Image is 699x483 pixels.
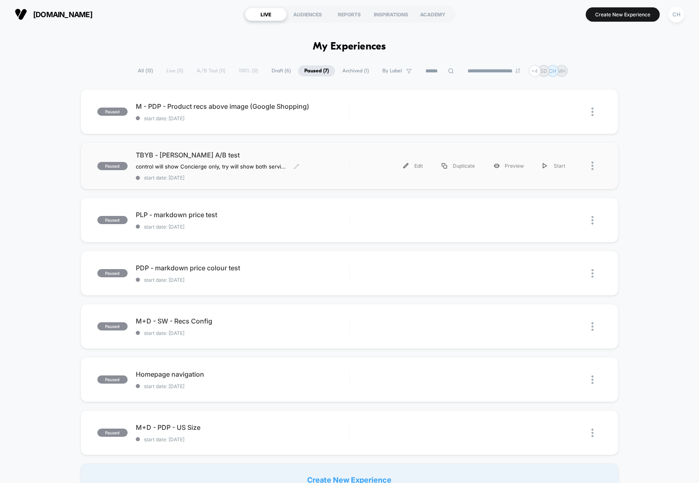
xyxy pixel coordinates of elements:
img: end [515,68,520,73]
p: MH [557,68,566,74]
div: Preview [484,157,533,175]
span: start date: [DATE] [136,175,349,181]
p: CH [549,68,556,74]
img: close [591,375,593,384]
span: [DOMAIN_NAME] [33,10,92,19]
button: CH [666,6,687,23]
span: control will show Concierge only, try will show both servicesThe Variant Name MUST NOT BE EDITED.... [136,163,288,170]
span: paused [97,322,128,330]
img: close [591,162,593,170]
span: start date: [DATE] [136,436,349,443]
div: Start [533,157,575,175]
span: PLP - markdown price test [136,211,349,219]
div: + 4 [529,65,541,77]
span: PDP - markdown price colour test [136,264,349,272]
img: close [591,108,593,116]
span: paused [97,269,128,277]
img: menu [543,163,547,168]
span: M+D - PDP - US Size [136,423,349,431]
span: paused [97,162,128,170]
div: LIVE [245,8,287,21]
div: REPORTS [328,8,370,21]
img: close [591,216,593,225]
img: close [591,269,593,278]
span: paused [97,216,128,224]
img: menu [403,163,409,168]
span: paused [97,429,128,437]
p: SD [540,68,547,74]
span: Archived ( 1 ) [336,65,375,76]
span: paused [97,375,128,384]
img: close [591,429,593,437]
span: start date: [DATE] [136,115,349,121]
span: paused [97,108,128,116]
span: Paused ( 7 ) [298,65,335,76]
span: TBYB - [PERSON_NAME] A/B test [136,151,349,159]
img: menu [442,163,447,168]
span: start date: [DATE] [136,224,349,230]
span: start date: [DATE] [136,277,349,283]
div: AUDIENCES [287,8,328,21]
button: [DOMAIN_NAME] [12,8,95,21]
span: start date: [DATE] [136,383,349,389]
img: close [591,322,593,331]
h1: My Experiences [313,41,386,53]
span: By Label [382,68,402,74]
span: start date: [DATE] [136,330,349,336]
span: Homepage navigation [136,370,349,378]
div: Duplicate [432,157,484,175]
span: M+D - SW - Recs Config [136,317,349,325]
div: Edit [394,157,432,175]
img: Visually logo [15,8,27,20]
span: All ( 13 ) [132,65,159,76]
div: ACADEMY [412,8,454,21]
div: INSPIRATIONS [370,8,412,21]
span: Draft ( 6 ) [265,65,297,76]
span: M - PDP - Product recs above image (Google Shopping) [136,102,349,110]
div: CH [668,7,684,22]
